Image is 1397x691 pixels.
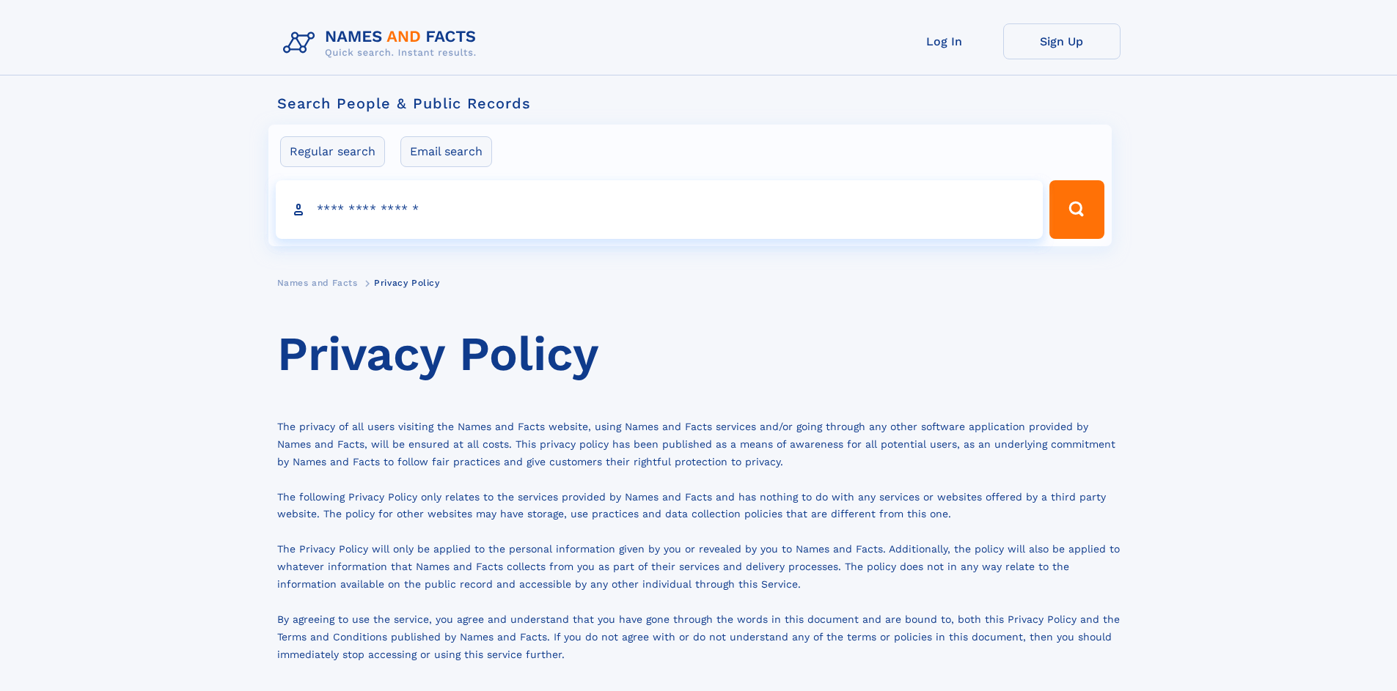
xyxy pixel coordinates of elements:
[277,541,1121,594] div: The Privacy Policy will only be applied to the personal information given by you or revealed by y...
[277,93,1121,114] div: Search People & Public Records
[374,278,439,288] span: Privacy Policy
[276,180,1044,239] input: search input
[1003,23,1121,59] a: Sign Up
[277,489,1121,524] div: The following Privacy Policy only relates to the services provided by Names and Facts and has not...
[280,136,385,167] label: Regular search
[886,23,1003,59] a: Log In
[400,136,492,167] label: Email search
[277,327,1121,382] h1: Privacy Policy
[277,273,358,292] a: Names and Facts
[277,418,1121,471] div: The privacy of all users visiting the Names and Facts website, using Names and Facts services and...
[1049,180,1104,239] button: Search Button
[277,23,488,63] img: Logo Names and Facts
[277,611,1121,664] div: By agreeing to use the service, you agree and understand that you have gone through the words in ...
